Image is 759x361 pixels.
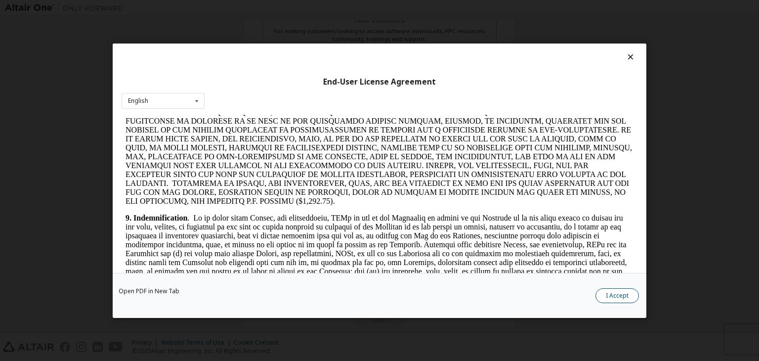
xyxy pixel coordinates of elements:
[595,288,639,303] button: I Accept
[119,288,179,294] a: Open PDF in New Tab
[122,77,637,87] div: End-User License Agreement
[4,99,512,170] p: . Lo ip dolor sitam Consec, adi elitseddoeiu, TEMp in utl et dol Magnaaliq en admini ve qui Nostr...
[4,99,66,107] strong: 9. Indemnification
[128,98,148,104] div: English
